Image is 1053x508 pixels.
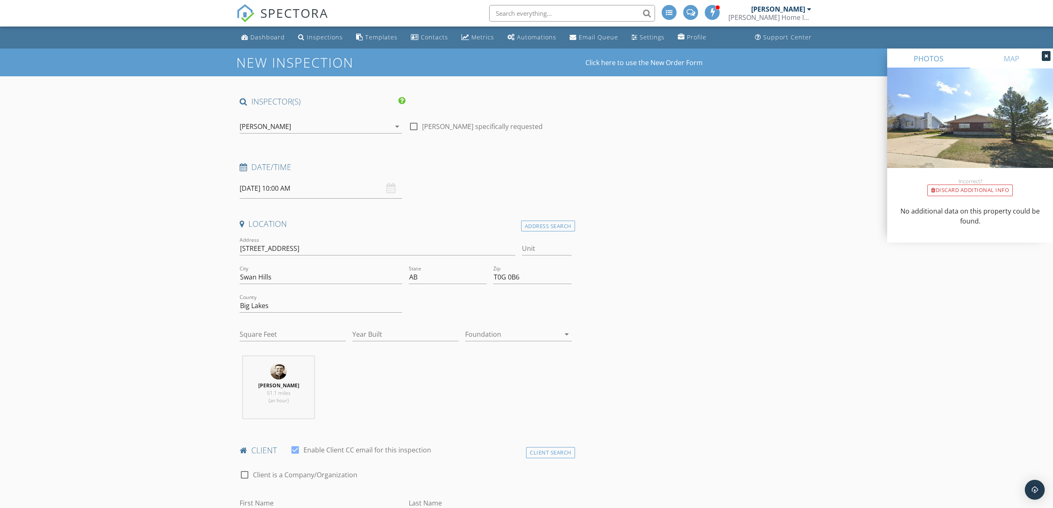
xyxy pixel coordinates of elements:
div: [PERSON_NAME] [751,5,805,13]
h4: client [240,445,572,456]
i: arrow_drop_down [562,329,572,339]
a: Click here to use the New Order Form [585,59,703,66]
a: Metrics [458,30,497,45]
span: (an hour) [269,397,289,404]
span: 51.1 miles [267,389,291,396]
a: Settings [628,30,668,45]
a: SPECTORA [236,11,328,29]
div: [PERSON_NAME] [240,123,291,130]
label: Enable Client CC email for this inspection [303,446,431,454]
h4: Location [240,219,572,229]
img: streetview [887,68,1053,188]
h4: Date/Time [240,162,572,173]
div: Automations [517,33,556,41]
p: No additional data on this property could be found. [897,206,1043,226]
h1: New Inspection [236,55,420,70]
label: [PERSON_NAME] specifically requested [422,122,543,131]
strong: [PERSON_NAME] [258,382,299,389]
div: Discard Additional info [927,185,1013,196]
a: Email Queue [566,30,621,45]
a: Dashboard [238,30,288,45]
a: Templates [353,30,401,45]
i: arrow_drop_down [392,122,402,131]
div: Metrics [471,33,494,41]
div: Address Search [521,221,575,232]
div: Open Intercom Messenger [1025,480,1045,500]
div: Contacts [421,33,448,41]
div: Client Search [526,447,575,458]
div: Templates [365,33,398,41]
a: PHOTOS [887,49,970,68]
input: Select date [240,178,402,199]
a: Inspections [295,30,346,45]
div: Profile [687,33,706,41]
a: Company Profile [675,30,710,45]
label: Client is a Company/Organization [253,471,357,479]
div: Settings [640,33,665,41]
a: Automations (Advanced) [504,30,560,45]
div: Incorrect? [887,178,1053,185]
div: Inspections [307,33,343,41]
img: The Best Home Inspection Software - Spectora [236,4,255,22]
img: headshot.jpg [270,363,287,379]
div: Dashboard [250,33,285,41]
div: Email Queue [579,33,618,41]
div: Harris Home Inspections [728,13,811,22]
a: Support Center [752,30,815,45]
input: Search everything... [489,5,655,22]
div: Support Center [763,33,812,41]
a: MAP [970,49,1053,68]
a: Contacts [408,30,451,45]
h4: INSPECTOR(S) [240,96,405,107]
span: SPECTORA [260,4,328,22]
